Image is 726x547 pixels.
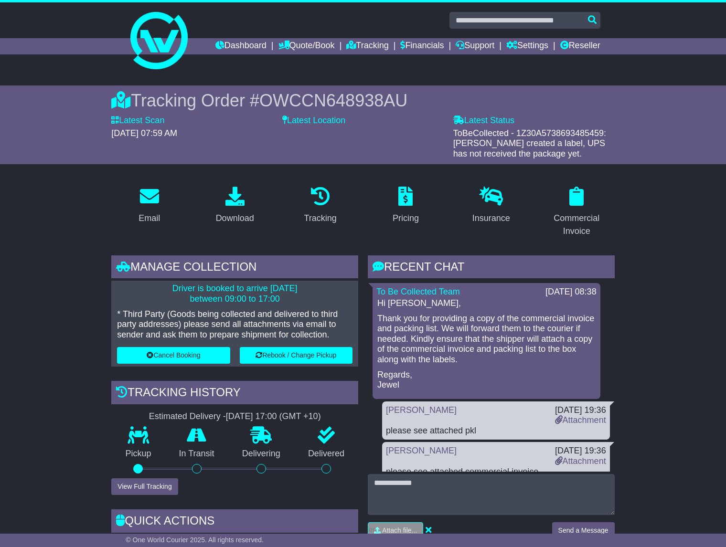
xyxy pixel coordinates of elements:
a: Settings [506,38,548,54]
p: * Third Party (Goods being collected and delivered to third party addresses) please send all atta... [117,309,352,340]
span: © One World Courier 2025. All rights reserved. [126,536,264,544]
p: Driver is booked to arrive [DATE] between 09:00 to 17:00 [117,284,352,304]
div: Tracking history [111,381,358,407]
p: Delivered [294,449,358,459]
div: please see attached pkl [386,426,606,436]
a: Dashboard [215,38,267,54]
div: Tracking Order # [111,90,614,111]
a: Commercial Invoice [539,183,615,241]
a: Tracking [346,38,388,54]
span: [DATE] 07:59 AM [111,128,177,138]
p: Delivering [228,449,294,459]
div: Quick Actions [111,509,358,535]
div: Estimated Delivery - [111,411,358,422]
span: ToBeCollected - 1Z30A5738693485459: [PERSON_NAME] created a label, UPS has not received the packa... [453,128,606,158]
div: [DATE] 19:36 [555,405,606,416]
p: In Transit [165,449,228,459]
a: Download [210,183,260,228]
button: Rebook / Change Pickup [240,347,352,364]
button: Send a Message [552,522,615,539]
label: Latest Location [282,116,345,126]
a: Attachment [555,415,606,425]
a: Tracking [298,183,342,228]
button: Cancel Booking [117,347,230,364]
div: please see attached commercial invoice [386,467,606,477]
span: OWCCN648938AU [259,91,407,110]
a: Insurance [466,183,516,228]
a: Attachment [555,456,606,466]
p: Pickup [111,449,165,459]
div: Insurance [472,212,510,225]
a: Email [132,183,166,228]
p: Regards, Jewel [377,370,596,390]
a: [PERSON_NAME] [386,446,457,455]
div: Email [139,212,160,225]
a: Reseller [560,38,600,54]
button: View Full Tracking [111,478,178,495]
a: Support [456,38,494,54]
p: Thank you for providing a copy of the commercial invoice and packing list. We will forward them t... [377,314,596,365]
div: [DATE] 17:00 (GMT +10) [226,411,321,422]
a: To Be Collected Team [376,287,460,296]
div: RECENT CHAT [368,255,615,281]
div: Commercial Invoice [545,212,609,238]
a: [PERSON_NAME] [386,405,457,415]
div: Pricing [393,212,419,225]
div: Download [216,212,254,225]
div: Tracking [304,212,336,225]
p: Hi [PERSON_NAME], [377,298,596,309]
div: Manage collection [111,255,358,281]
label: Latest Status [453,116,514,126]
a: Pricing [386,183,425,228]
div: [DATE] 08:38 [545,287,597,297]
a: Financials [400,38,444,54]
div: [DATE] 19:36 [555,446,606,456]
label: Latest Scan [111,116,164,126]
a: Quote/Book [278,38,335,54]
